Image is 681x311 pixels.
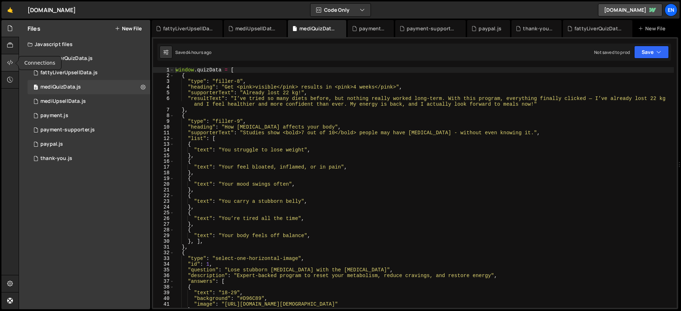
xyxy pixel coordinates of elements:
div: 24 [153,204,174,210]
span: 0 [34,85,38,91]
div: thank-you.js [523,25,553,32]
div: 38 [153,284,174,290]
div: [DOMAIN_NAME] [28,6,76,14]
div: 34 [153,261,174,267]
div: 28 [153,227,174,233]
div: 16956/46701.js [28,94,150,109]
div: 1 [153,67,174,73]
div: 4 hours ago [188,49,212,55]
div: 8 [153,113,174,119]
div: Connections [19,56,61,70]
div: 14 [153,147,174,153]
div: mediQuizData.js [40,84,81,90]
button: Code Only [310,4,371,16]
div: fattyLiverQuizData.js [40,55,93,62]
div: fattyLiverUpsellData.js [40,70,98,76]
div: 13 [153,141,174,147]
div: 25 [153,210,174,216]
div: New File [638,25,668,32]
div: 12 [153,136,174,141]
div: 16956/46550.js [28,137,150,151]
div: 21 [153,187,174,193]
div: 4 [153,84,174,90]
div: 16956/46552.js [28,123,150,137]
div: 10 [153,124,174,130]
div: mediUpsellData.js [40,98,86,105]
div: 22 [153,193,174,199]
button: New File [115,26,142,31]
div: 16956/46524.js [28,151,150,166]
div: paypal.js [479,25,501,32]
div: 9 [153,119,174,124]
a: 🤙 [1,1,19,19]
div: 35 [153,267,174,273]
a: En [665,4,677,16]
a: [DOMAIN_NAME] [598,4,662,16]
div: 20 [153,181,174,187]
div: payment.js [40,112,68,119]
div: 5 [153,90,174,96]
div: payment.js [359,25,385,32]
div: 26 [153,216,174,221]
div: 16 [153,159,174,164]
div: 39 [153,290,174,296]
: 16956/46700.js [28,80,150,94]
div: 33 [153,256,174,261]
div: paypal.js [40,141,63,147]
div: 16956/46565.js [28,66,150,80]
div: 32 [153,250,174,256]
h2: Files [28,25,40,32]
div: 40 [153,296,174,301]
div: 7 [153,107,174,113]
div: 16956/46566.js [28,51,150,66]
div: 19 [153,176,174,181]
div: 16956/46551.js [28,109,150,123]
div: 30 [153,239,174,244]
div: 41 [153,301,174,307]
div: 31 [153,244,174,250]
div: 3 [153,79,174,84]
div: 2 [153,73,174,79]
div: 11 [153,130,174,136]
div: 36 [153,273,174,279]
div: Saved [175,49,212,55]
div: payment-supporter.js [407,25,457,32]
div: 17 [153,164,174,170]
div: fattyLiverQuizData.js [574,25,624,32]
div: 15 [153,153,174,159]
div: 27 [153,221,174,227]
div: 37 [153,279,174,284]
div: payment-supporter.js [40,127,95,133]
div: 6 [153,96,174,107]
div: Not saved to prod [594,49,630,55]
button: Save [634,46,669,59]
div: 23 [153,199,174,204]
div: mediQuizData.js [299,25,338,32]
div: fattyLiverUpsellData.js [163,25,214,32]
div: mediUpsellData.js [235,25,278,32]
div: 18 [153,170,174,176]
div: thank-you.js [40,155,72,162]
div: 29 [153,233,174,239]
div: Javascript files [19,37,150,51]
